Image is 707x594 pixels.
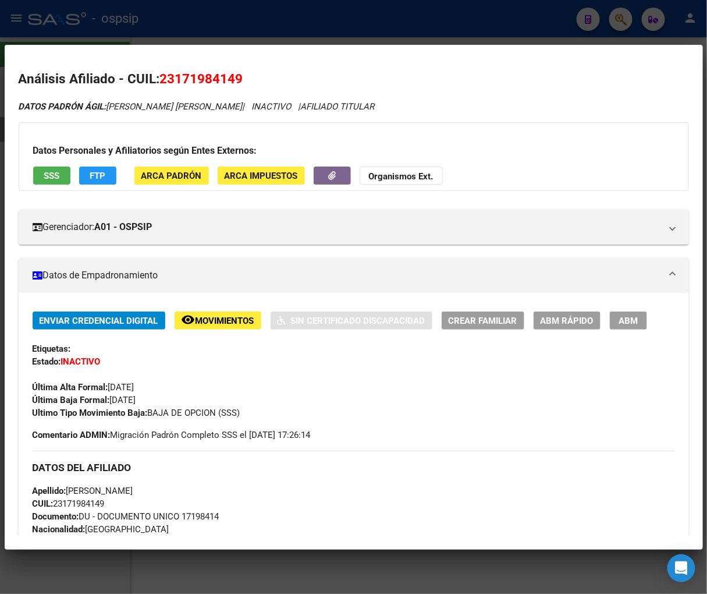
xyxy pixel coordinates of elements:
strong: INACTIVO [61,356,101,367]
button: Enviar Credencial Digital [33,312,165,330]
button: Organismos Ext. [360,167,443,185]
span: ABM Rápido [541,316,594,326]
button: ABM Rápido [534,312,601,330]
button: SSS [33,167,70,185]
h3: Datos Personales y Afiliatorios según Entes Externos: [33,144,674,158]
span: [DATE] [33,395,136,405]
strong: Organismos Ext. [369,171,434,182]
span: [GEOGRAPHIC_DATA] [33,524,169,535]
span: [PERSON_NAME] [PERSON_NAME] [19,101,243,112]
span: Movimientos [196,316,254,326]
button: ABM [610,312,647,330]
span: 23171984149 [160,71,243,86]
span: ARCA Impuestos [225,171,298,181]
strong: Documento: [33,511,79,522]
span: SSS [44,171,59,181]
span: AFILIADO TITULAR [301,101,375,112]
strong: DATOS PADRÓN ÁGIL: [19,101,106,112]
span: BAJA DE OPCION (SSS) [33,408,240,418]
span: ARCA Padrón [141,171,202,181]
button: ARCA Padrón [134,167,209,185]
span: 23171984149 [33,498,105,509]
button: ARCA Impuestos [218,167,305,185]
span: Crear Familiar [449,316,517,326]
i: | INACTIVO | [19,101,375,112]
span: DU - DOCUMENTO UNICO 17198414 [33,511,219,522]
div: Open Intercom Messenger [667,554,695,582]
span: Enviar Credencial Digital [40,316,158,326]
strong: Estado: [33,356,61,367]
strong: Última Baja Formal: [33,395,110,405]
span: Sin Certificado Discapacidad [291,316,425,326]
span: [PERSON_NAME] [33,486,133,496]
span: Migración Padrón Completo SSS el [DATE] 17:26:14 [33,429,311,441]
mat-icon: remove_red_eye [182,313,196,327]
strong: Nacionalidad: [33,524,86,535]
button: Movimientos [175,312,261,330]
strong: Ultimo Tipo Movimiento Baja: [33,408,148,418]
mat-panel-title: Gerenciador: [33,220,661,234]
strong: A01 - OSPSIP [95,220,152,234]
mat-panel-title: Datos de Empadronamiento [33,268,661,282]
button: Sin Certificado Discapacidad [271,312,432,330]
button: FTP [79,167,116,185]
strong: Etiquetas: [33,344,71,354]
span: [DATE] [33,382,134,393]
span: ABM [619,316,638,326]
strong: Última Alta Formal: [33,382,108,393]
h2: Análisis Afiliado - CUIL: [19,69,689,89]
mat-expansion-panel-header: Datos de Empadronamiento [19,258,689,293]
h3: DATOS DEL AFILIADO [33,461,675,474]
strong: Apellido: [33,486,66,496]
mat-expansion-panel-header: Gerenciador:A01 - OSPSIP [19,210,689,245]
strong: Comentario ADMIN: [33,430,111,440]
button: Crear Familiar [442,312,524,330]
span: FTP [90,171,105,181]
strong: CUIL: [33,498,54,509]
